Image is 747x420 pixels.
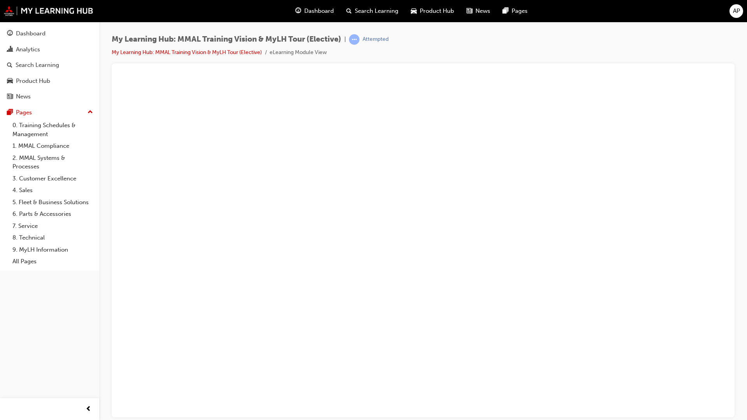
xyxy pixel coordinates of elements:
span: up-icon [88,107,93,117]
a: 5. Fleet & Business Solutions [9,196,96,208]
div: News [16,92,31,101]
span: pages-icon [7,109,13,116]
a: 4. Sales [9,184,96,196]
a: Search Learning [3,58,96,72]
span: Product Hub [420,7,454,16]
a: 0. Training Schedules & Management [9,119,96,140]
span: Search Learning [355,7,398,16]
a: guage-iconDashboard [289,3,340,19]
span: prev-icon [86,404,91,414]
div: Pages [16,108,32,117]
button: AP [729,4,743,18]
span: News [475,7,490,16]
a: 6. Parts & Accessories [9,208,96,220]
a: news-iconNews [460,3,496,19]
img: mmal [4,6,93,16]
span: pages-icon [503,6,509,16]
span: Pages [512,7,528,16]
span: | [344,35,346,44]
a: 7. Service [9,220,96,232]
li: eLearning Module View [270,48,327,57]
div: Search Learning [16,61,59,70]
span: guage-icon [7,30,13,37]
span: My Learning Hub: MMAL Training Vision & MyLH Tour (Elective) [112,35,341,44]
button: Pages [3,105,96,120]
a: News [3,89,96,104]
a: pages-iconPages [496,3,534,19]
a: 1. MMAL Compliance [9,140,96,152]
span: search-icon [7,62,12,69]
span: learningRecordVerb_ATTEMPT-icon [349,34,359,45]
div: Dashboard [16,29,46,38]
span: chart-icon [7,46,13,53]
a: Dashboard [3,26,96,41]
a: Product Hub [3,74,96,88]
a: All Pages [9,255,96,268]
div: Product Hub [16,77,50,86]
span: news-icon [466,6,472,16]
span: car-icon [411,6,417,16]
a: 9. MyLH Information [9,244,96,256]
div: Analytics [16,45,40,54]
div: Attempted [363,36,389,43]
a: 8. Technical [9,232,96,244]
a: search-iconSearch Learning [340,3,405,19]
a: 2. MMAL Systems & Processes [9,152,96,173]
button: DashboardAnalyticsSearch LearningProduct HubNews [3,25,96,105]
span: news-icon [7,93,13,100]
a: My Learning Hub: MMAL Training Vision & MyLH Tour (Elective) [112,49,262,56]
span: guage-icon [295,6,301,16]
a: car-iconProduct Hub [405,3,460,19]
span: search-icon [346,6,352,16]
a: 3. Customer Excellence [9,173,96,185]
span: car-icon [7,78,13,85]
a: Analytics [3,42,96,57]
span: AP [733,7,740,16]
span: Dashboard [304,7,334,16]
